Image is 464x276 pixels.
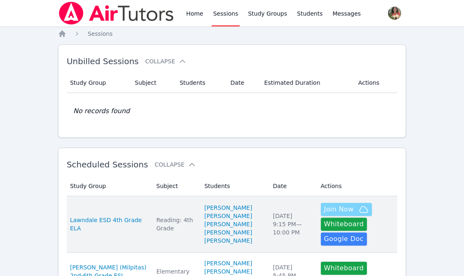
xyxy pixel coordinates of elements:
[204,267,252,276] a: [PERSON_NAME]
[145,57,187,65] button: Collapse
[67,196,397,253] tr: Lawndale ESD 4th Grade ELAReading: 4th Grade[PERSON_NAME][PERSON_NAME] [PERSON_NAME][PERSON_NAME]...
[204,212,263,228] a: [PERSON_NAME] [PERSON_NAME]
[204,228,252,237] a: [PERSON_NAME]
[152,176,200,196] th: Subject
[67,93,397,129] td: No records found
[67,73,130,93] th: Study Group
[321,218,367,231] button: Whiteboard
[58,30,406,38] nav: Breadcrumb
[268,176,316,196] th: Date
[316,176,398,196] th: Actions
[67,176,152,196] th: Study Group
[88,30,113,38] a: Sessions
[130,73,175,93] th: Subject
[353,73,397,93] th: Actions
[58,2,175,25] img: Air Tutors
[204,204,252,212] a: [PERSON_NAME]
[204,259,252,267] a: [PERSON_NAME]
[321,262,367,275] button: Whiteboard
[333,9,361,18] span: Messages
[324,204,354,214] span: Join Now
[156,216,195,232] div: Reading: 4th Grade
[67,160,148,169] span: Scheduled Sessions
[70,216,147,232] a: Lawndale ESD 4th Grade ELA
[226,73,259,93] th: Date
[321,203,372,216] button: Join Now
[199,176,268,196] th: Students
[204,237,252,245] a: [PERSON_NAME]
[88,30,113,37] span: Sessions
[67,56,139,66] span: Unbilled Sessions
[273,212,311,237] div: [DATE] 9:15 PM — 10:00 PM
[321,232,367,246] a: Google Doc
[155,160,196,169] button: Collapse
[175,73,225,93] th: Students
[259,73,353,93] th: Estimated Duration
